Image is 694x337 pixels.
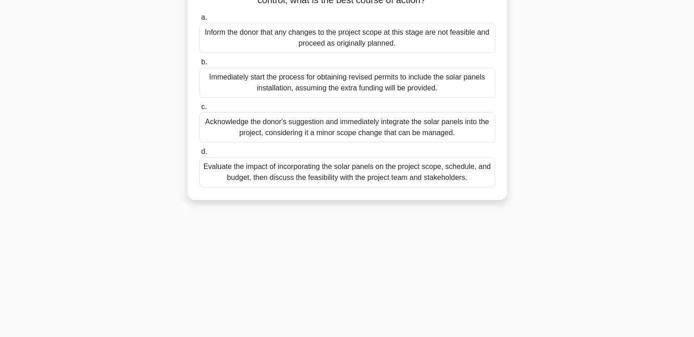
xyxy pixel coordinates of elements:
[201,147,207,155] span: d.
[201,103,207,111] span: c.
[201,58,207,66] span: b.
[199,68,495,98] div: Immediately start the process for obtaining revised permits to include the solar panels installat...
[199,23,495,53] div: Inform the donor that any changes to the project scope at this stage are not feasible and proceed...
[199,112,495,142] div: Acknowledge the donor's suggestion and immediately integrate the solar panels into the project, c...
[201,13,207,21] span: a.
[199,157,495,187] div: Evaluate the impact of incorporating the solar panels on the project scope, schedule, and budget,...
